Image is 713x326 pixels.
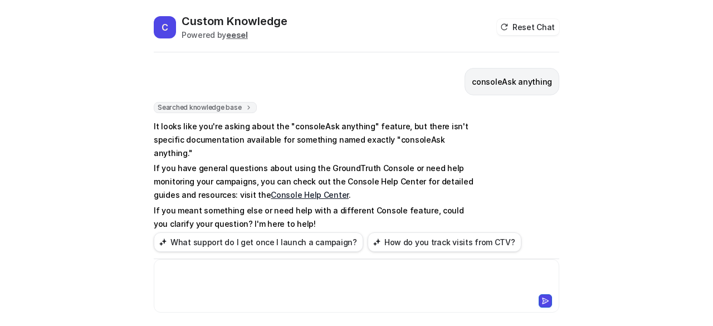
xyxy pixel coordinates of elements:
h2: Custom Knowledge [182,13,287,29]
span: C [154,16,176,38]
p: If you meant something else or need help with a different Console feature, could you clarify your... [154,204,480,231]
button: Reset Chat [497,19,559,35]
div: Powered by [182,29,287,41]
button: What support do I get once I launch a campaign? [154,232,363,252]
button: How do you track visits from CTV? [368,232,521,252]
p: If you have general questions about using the GroundTruth Console or need help monitoring your ca... [154,162,480,202]
span: Searched knowledge base [154,102,257,113]
p: It looks like you're asking about the "consoleAsk anything" feature, but there isn't specific doc... [154,120,480,160]
a: Console Help Center [271,190,349,200]
p: consoleAsk anything [472,75,552,89]
b: eesel [226,30,248,40]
